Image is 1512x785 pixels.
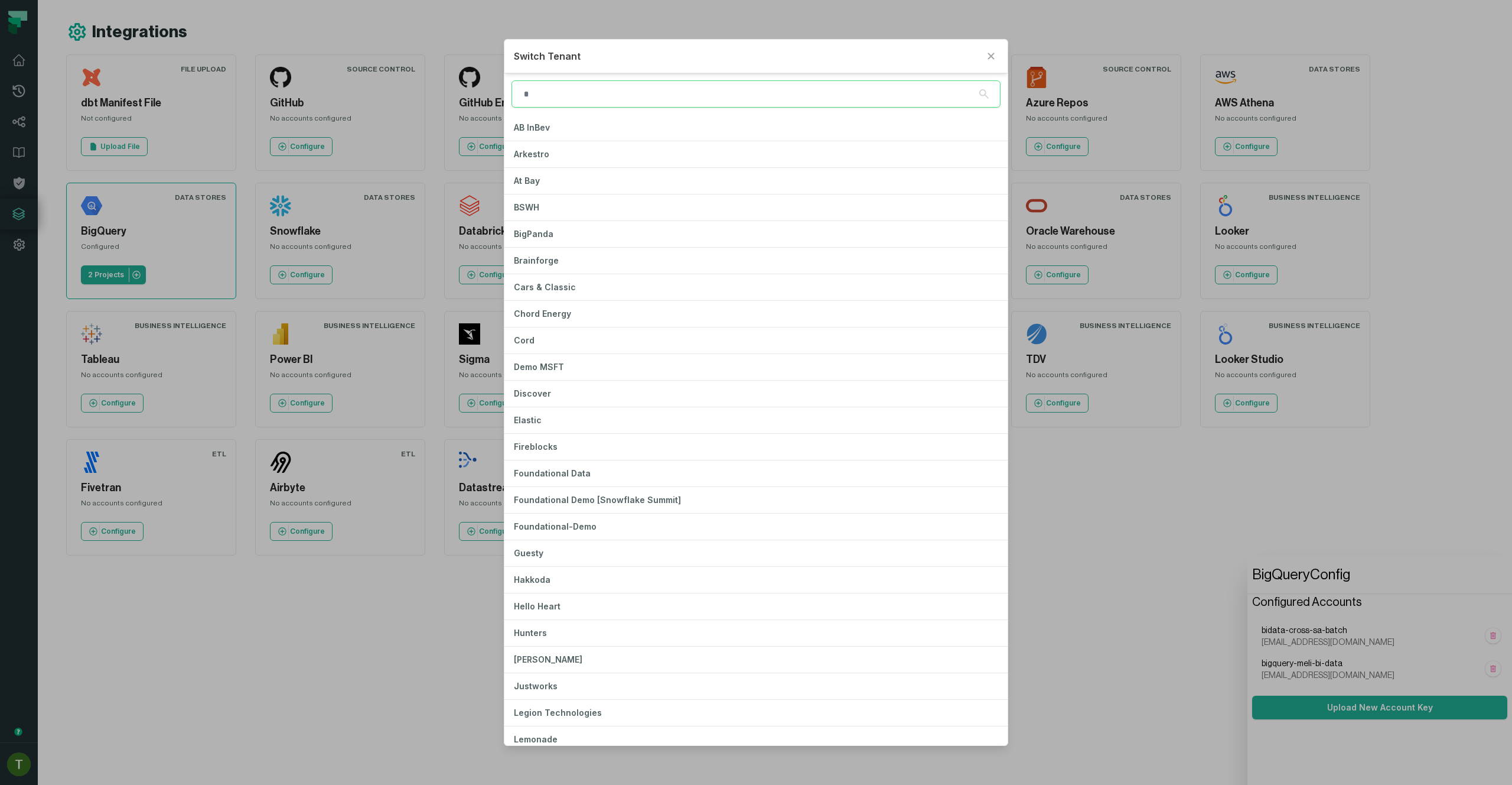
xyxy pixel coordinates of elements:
span: Discover [514,388,551,398]
button: Hello Heart [504,593,1007,619]
span: Demo MSFT [514,362,564,372]
span: Lemonade [514,734,558,744]
span: BigPanda [514,229,553,239]
button: BSWH [504,194,1007,220]
button: BigPanda [504,221,1007,247]
button: Discover [504,381,1007,407]
button: Chord Energy [504,301,1007,327]
button: Guesty [504,540,1007,566]
button: Arkestro [504,141,1007,167]
span: Hunters [514,628,547,638]
button: Brainforge [504,248,1007,274]
button: Elastic [504,407,1007,433]
span: AB InBev [514,122,550,132]
span: Legion Technologies [514,708,602,718]
span: Elastic [514,415,542,425]
span: [PERSON_NAME] [514,654,582,664]
button: Foundational Data [504,460,1007,486]
button: Hunters [504,620,1007,646]
button: Cars & Classic [504,274,1007,300]
button: Demo MSFT [504,354,1007,380]
button: Justworks [504,673,1007,699]
span: Foundational-Demo [514,521,597,531]
span: Hakkoda [514,575,550,585]
span: Foundational Data [514,468,591,478]
button: Cord [504,327,1007,353]
h2: Switch Tenant [514,49,979,63]
span: Arkestro [514,149,549,159]
span: BSWH [514,202,539,212]
span: Brainforge [514,255,559,265]
span: Cars & Classic [514,282,576,292]
button: AB InBev [504,115,1007,141]
button: Fireblocks [504,434,1007,460]
button: Lemonade [504,726,1007,752]
span: Guesty [514,548,543,558]
span: Cord [514,335,535,345]
button: Close [984,49,998,63]
span: Foundational Demo [Snowflake Summit] [514,495,681,505]
button: [PERSON_NAME] [504,647,1007,673]
span: At Bay [514,176,540,186]
button: At Bay [504,168,1007,194]
button: Foundational-Demo [504,514,1007,540]
span: Hello Heart [514,601,561,611]
span: Chord Energy [514,309,571,319]
span: Fireblocks [514,442,558,452]
button: Legion Technologies [504,700,1007,726]
button: Foundational Demo [Snowflake Summit] [504,487,1007,513]
button: Hakkoda [504,567,1007,593]
span: Justworks [514,681,558,691]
